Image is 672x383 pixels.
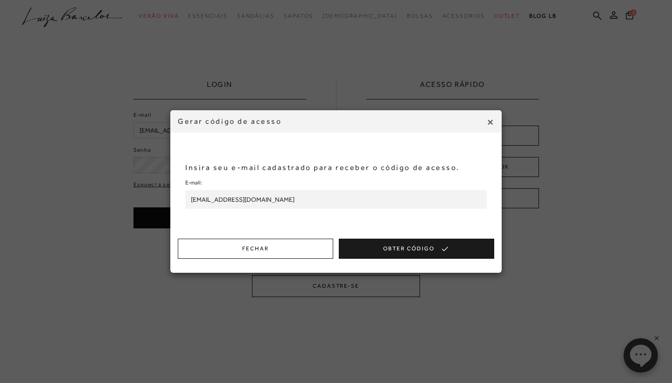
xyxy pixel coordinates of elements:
[185,190,487,209] input: Informe o seu e-mail
[185,178,202,188] label: E-mail:
[486,113,494,130] span: ×
[339,239,494,259] button: Obter Código
[178,116,494,127] h4: Gerar código de acesso
[178,239,333,259] button: Fechar
[185,163,487,173] p: Insira seu e-mail cadastrado para receber o código de acesso.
